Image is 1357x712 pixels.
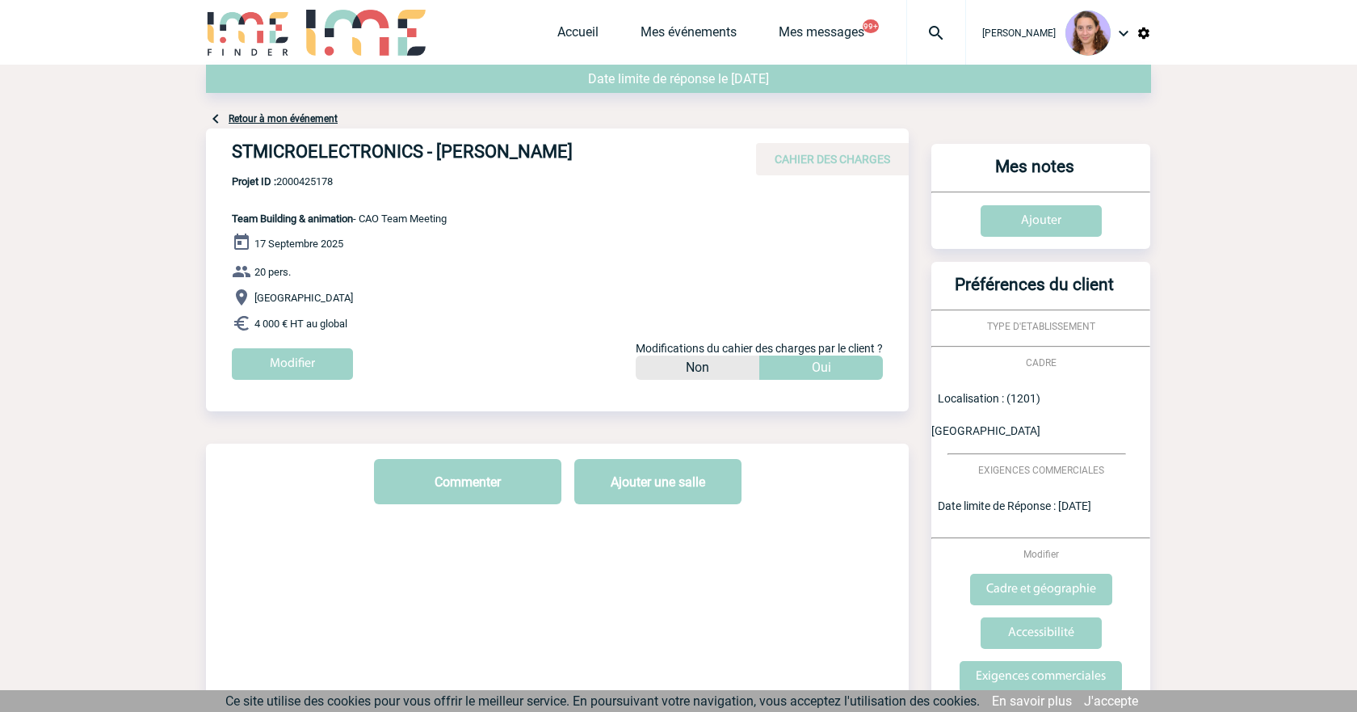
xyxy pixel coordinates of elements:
p: Oui [812,356,831,380]
span: Date limite de réponse le [DATE] [588,71,769,86]
h3: Préférences du client [938,275,1131,310]
span: Team Building & animation [232,213,353,225]
a: Accueil [557,24,599,47]
b: Projet ID : [232,175,276,187]
span: CAHIER DES CHARGES [775,153,890,166]
h4: STMICROELECTRONICS - [PERSON_NAME] [232,141,716,169]
a: En savoir plus [992,693,1072,709]
span: 17 Septembre 2025 [254,238,343,250]
a: Mes événements [641,24,737,47]
span: Ce site utilise des cookies pour vous offrir le meilleur service. En poursuivant votre navigation... [225,693,980,709]
img: IME-Finder [206,10,290,56]
span: 4 000 € HT au global [254,318,347,330]
span: Modifications du cahier des charges par le client ? [636,342,883,355]
a: Retour à mon événement [229,113,338,124]
a: Mes messages [779,24,864,47]
span: CADRE [1026,357,1057,369]
span: 2000425178 [232,175,447,187]
span: Modifier [1023,549,1059,560]
span: TYPE D'ETABLISSEMENT [987,321,1095,332]
span: Date limite de Réponse : [DATE] [938,499,1091,512]
span: EXIGENCES COMMERCIALES [978,465,1104,476]
input: Exigences commerciales [960,661,1122,693]
span: Localisation : (1201) [GEOGRAPHIC_DATA] [931,392,1040,437]
p: Non [686,356,709,380]
input: Modifier [232,348,353,380]
span: 20 pers. [254,266,291,278]
button: Ajouter une salle [574,459,742,504]
input: Accessibilité [981,617,1102,649]
a: J'accepte [1084,693,1138,709]
img: 101030-1.png [1065,11,1111,56]
button: Commenter [374,459,561,504]
span: [GEOGRAPHIC_DATA] [254,292,353,304]
input: Ajouter [981,205,1102,237]
h3: Mes notes [938,157,1131,192]
span: - CAO Team Meeting [232,213,447,225]
button: 99+ [863,19,879,33]
input: Cadre et géographie [970,574,1112,605]
span: [PERSON_NAME] [982,27,1056,39]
